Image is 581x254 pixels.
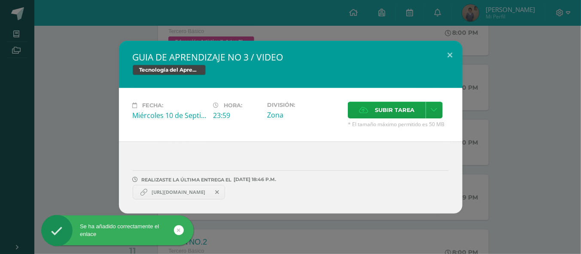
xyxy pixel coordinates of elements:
span: REALIZASTE LA ÚLTIMA ENTREGA EL [142,177,232,183]
div: Zona [267,110,341,120]
span: Tecnología del Aprendizaje y la Comunicación (TIC) [133,65,206,75]
button: Close (Esc) [438,41,462,70]
div: Miércoles 10 de Septiembre [133,111,207,120]
span: Remover entrega [210,187,225,197]
div: 23:59 [213,111,260,120]
span: Subir tarea [375,102,415,118]
span: Hora: [224,102,243,109]
h2: GUIA DE APRENDIZAJE NO 3 / VIDEO [133,51,449,63]
span: * El tamaño máximo permitido es 50 MB [348,121,449,128]
span: [DATE] 18:46 P.M. [232,179,277,180]
div: Se ha añadido correctamente el enlace [41,223,194,238]
a: https://youtu.be/UOJv50JoOPc [133,185,225,200]
span: Fecha: [143,102,164,109]
label: División: [267,102,341,108]
span: [URL][DOMAIN_NAME] [147,189,210,196]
